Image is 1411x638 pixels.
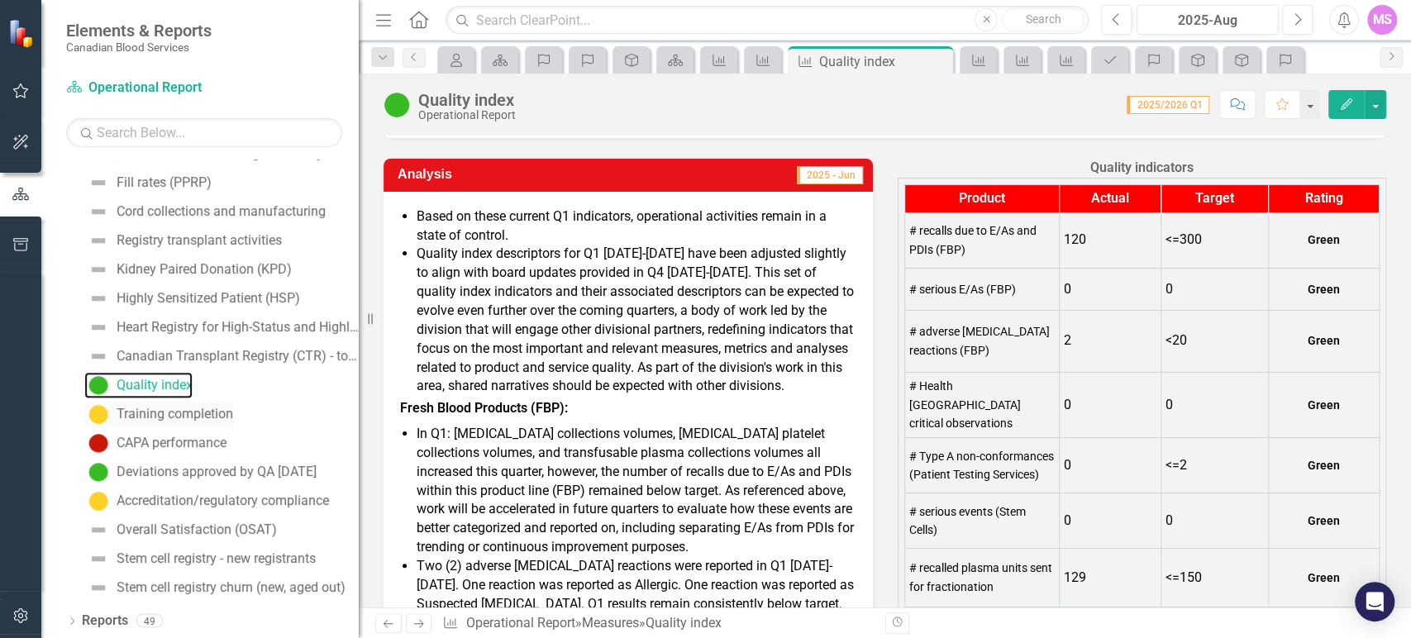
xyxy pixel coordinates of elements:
[1137,5,1278,35] button: 2025-Aug
[1308,334,1340,347] span: Green
[417,425,856,557] li: In Q1: [MEDICAL_DATA] collections volumes, [MEDICAL_DATA] platelet collections volumes, and trans...
[797,166,863,184] span: 2025 - Jun
[1308,398,1340,412] span: Green
[84,459,317,485] a: Deviations approved by QA [DATE]
[88,549,108,569] img: Not Defined
[909,450,1054,482] span: # Type A non-conformances (Patient Testing Services)
[1308,459,1340,472] span: Green
[819,51,949,72] div: Quality index
[1161,311,1269,373] td: <20
[1308,283,1340,296] span: Green
[88,202,108,221] img: Not Defined
[88,491,108,511] img: Caution
[88,520,108,540] img: Not Defined
[117,464,317,479] div: Deviations approved by QA [DATE]
[84,372,193,398] a: Quality index
[1304,190,1342,206] strong: Rating
[1161,268,1269,310] td: 0
[84,169,212,196] a: Fill rates (PPRP)
[1161,549,1269,607] td: <=150
[88,578,108,598] img: Not Defined
[1059,311,1161,373] td: 2
[88,317,108,337] img: Not Defined
[1059,549,1161,607] td: 129
[1026,12,1061,26] span: Search
[1059,438,1161,493] td: 0
[84,198,326,225] a: Cord collections and manufacturing
[418,109,516,121] div: Operational Report
[117,407,233,421] div: Training completion
[84,314,359,340] a: Heart Registry for High-Status and Highly Sensitized Patients
[117,522,277,537] div: Overall Satisfaction (OSAT)
[1161,438,1269,493] td: <=2
[8,18,37,47] img: ClearPoint Strategy
[117,378,193,393] div: Quality index
[84,517,277,543] a: Overall Satisfaction (OSAT)
[117,320,359,335] div: Heart Registry for High-Status and Highly Sensitized Patients
[418,91,516,109] div: Quality index
[88,231,108,250] img: Not Defined
[909,325,1050,357] span: # adverse [MEDICAL_DATA] reactions (FBP)
[66,40,212,54] small: Canadian Blood Services
[1367,5,1397,35] button: MS
[417,557,856,614] li: Two (2) adverse [MEDICAL_DATA] reactions were reported in Q1 [DATE]-[DATE]. One reaction was repo...
[88,433,108,453] img: Below Plan
[909,379,1021,431] span: # Health [GEOGRAPHIC_DATA] critical observations
[442,614,872,633] div: » »
[1161,493,1269,549] td: 0
[84,545,316,572] a: Stem cell registry - new registrants
[88,173,108,193] img: Not Defined
[84,401,233,427] a: Training completion
[84,285,300,312] a: Highly Sensitized Patient (HSP)
[66,79,273,98] a: Operational Report
[909,561,1052,593] span: # recalled plasma units sent for fractionation
[400,400,568,416] strong: Fresh Blood Products (FBP):
[959,190,1005,206] strong: Product
[84,574,346,601] a: Stem cell registry churn (new, aged out)
[1161,212,1269,268] td: <=300
[88,259,108,279] img: Not Defined
[446,6,1089,35] input: Search ClearPoint...
[84,256,292,283] a: Kidney Paired Donation (KPD)
[66,21,212,40] span: Elements & Reports
[88,346,108,366] img: Not Defined
[117,233,282,248] div: Registry transplant activities
[384,92,410,118] img: On Target
[117,175,212,190] div: Fill rates (PPRP)
[117,436,226,450] div: CAPA performance
[117,349,359,364] div: Canadian Transplant Registry (CTR) - total uptime
[398,167,605,182] h3: Analysis
[1059,493,1161,549] td: 0
[117,493,329,508] div: Accreditation/regulatory compliance
[1308,233,1340,246] span: Green
[84,488,329,514] a: Accreditation/regulatory compliance
[417,245,856,396] li: Quality index descriptors for Q1 [DATE]-[DATE] have been adjusted slightly to align with board up...
[1059,372,1161,438] td: 0
[466,615,575,631] a: Operational Report
[417,207,856,245] li: Based on these current Q1 indicators, operational activities remain in a state of control.
[1161,372,1269,438] td: 0
[88,404,108,424] img: Caution
[646,615,722,631] div: Quality index
[136,614,163,628] div: 49
[88,375,108,395] img: On Target
[84,227,282,254] a: Registry transplant activities
[1142,11,1272,31] div: 2025-Aug
[1308,514,1340,527] span: Green
[909,224,1037,256] span: # recalls due to E/As and PDIs (FBP)
[117,291,300,306] div: Highly Sensitized Patient (HSP)
[66,118,342,147] input: Search Below...
[582,615,639,631] a: Measures
[117,551,316,566] div: Stem cell registry - new registrants
[1195,190,1234,206] strong: Target
[84,430,226,456] a: CAPA performance
[117,580,346,595] div: Stem cell registry churn (new, aged out)
[88,462,108,482] img: On Target
[1091,190,1129,206] strong: Actual
[88,288,108,308] img: Not Defined
[117,204,326,219] div: Cord collections and manufacturing
[1090,159,1194,175] strong: Quality indicators
[909,283,1016,296] span: # serious E/As (FBP)
[1308,571,1340,584] span: Green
